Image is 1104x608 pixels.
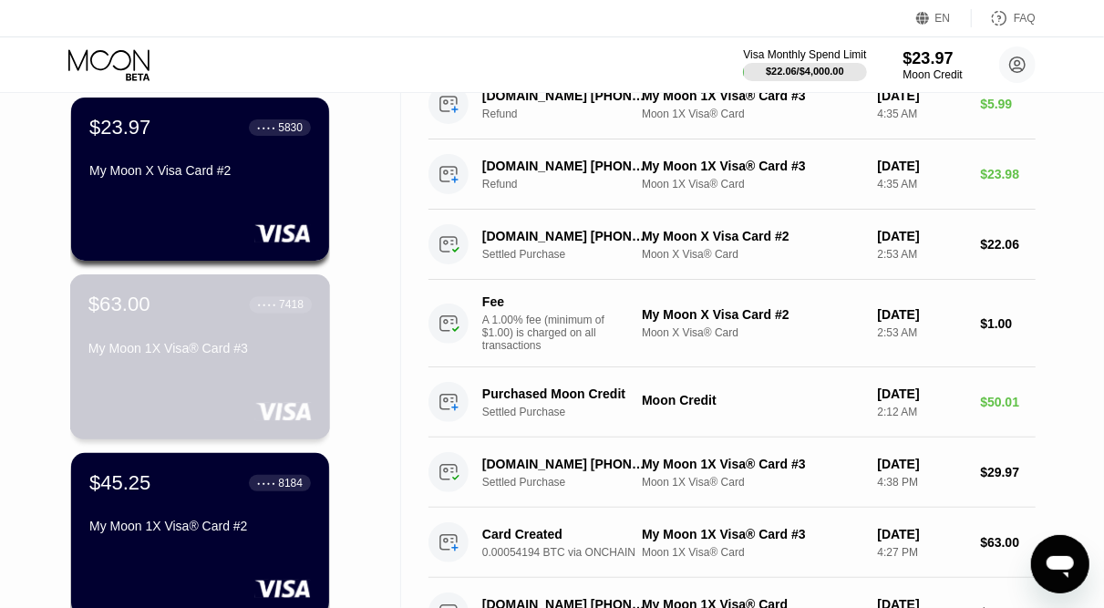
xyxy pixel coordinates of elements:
div: EN [935,12,951,25]
div: Moon 1X Visa® Card [642,476,862,489]
div: 4:38 PM [877,476,965,489]
div: [DOMAIN_NAME] [PHONE_NUMBER] US [482,159,649,173]
div: $23.97Moon Credit [903,49,963,81]
div: $23.97● ● ● ●5830My Moon X Visa Card #2 [71,98,329,261]
div: $23.97 [903,49,963,68]
div: [DATE] [877,307,965,322]
div: Moon 1X Visa® Card [642,546,862,559]
div: $63.00 [980,535,1036,550]
div: [DOMAIN_NAME] [PHONE_NUMBER] USSettled PurchaseMy Moon X Visa Card #2Moon X Visa® Card[DATE]2:53 ... [428,210,1036,280]
div: [DATE] [877,88,965,103]
div: $63.00● ● ● ●7418My Moon 1X Visa® Card #3 [71,275,329,438]
div: $22.06 / $4,000.00 [766,66,844,77]
div: Card Created0.00054194 BTC via ONCHAINMy Moon 1X Visa® Card #3Moon 1X Visa® Card[DATE]4:27 PM$63.00 [428,508,1036,578]
div: My Moon 1X Visa® Card #3 [642,527,862,541]
div: Refund [482,178,661,191]
div: My Moon 1X Visa® Card #3 [642,159,862,173]
div: 2:53 AM [877,326,965,339]
div: Moon 1X Visa® Card [642,108,862,120]
div: 7418 [279,298,304,311]
div: My Moon 1X Visa® Card #3 [642,457,862,471]
div: 2:53 AM [877,248,965,261]
div: EN [916,9,972,27]
div: Visa Monthly Spend Limit [743,48,866,61]
div: [DATE] [877,386,965,401]
div: My Moon 1X Visa® Card #2 [89,519,311,533]
div: Purchased Moon Credit [482,386,649,401]
div: Fee [482,294,610,309]
div: [DATE] [877,229,965,243]
div: Settled Purchase [482,476,661,489]
div: 2:12 AM [877,406,965,418]
div: My Moon X Visa Card #2 [642,229,862,243]
div: [DOMAIN_NAME] [PHONE_NUMBER] US [482,457,649,471]
div: Purchased Moon CreditSettled PurchaseMoon Credit[DATE]2:12 AM$50.01 [428,367,1036,438]
div: My Moon 1X Visa® Card #3 [88,341,312,356]
div: FeeA 1.00% fee (minimum of $1.00) is charged on all transactionsMy Moon X Visa Card #2Moon X Visa... [428,280,1036,367]
div: $45.25 [89,471,150,495]
div: Card Created [482,527,649,541]
div: ● ● ● ● [257,125,275,130]
div: [DATE] [877,527,965,541]
div: [DOMAIN_NAME] [PHONE_NUMBER] USSettled PurchaseMy Moon 1X Visa® Card #3Moon 1X Visa® Card[DATE]4:... [428,438,1036,508]
div: $1.00 [980,316,1036,331]
div: 8184 [278,477,303,489]
div: Moon X Visa® Card [642,248,862,261]
div: ● ● ● ● [258,302,276,307]
div: [DOMAIN_NAME] [PHONE_NUMBER] USRefundMy Moon 1X Visa® Card #3Moon 1X Visa® Card[DATE]4:35 AM$23.98 [428,139,1036,210]
div: 4:35 AM [877,108,965,120]
div: [DOMAIN_NAME] [PHONE_NUMBER] US [482,229,649,243]
div: [DATE] [877,159,965,173]
div: Settled Purchase [482,406,661,418]
div: $63.00 [88,293,150,316]
div: Moon Credit [903,68,963,81]
div: Refund [482,108,661,120]
div: ● ● ● ● [257,480,275,486]
div: [DOMAIN_NAME] [PHONE_NUMBER] US [482,88,649,103]
div: [DATE] [877,457,965,471]
div: [DOMAIN_NAME] [PHONE_NUMBER] USRefundMy Moon 1X Visa® Card #3Moon 1X Visa® Card[DATE]4:35 AM$5.99 [428,69,1036,139]
div: $23.98 [980,167,1036,181]
div: Moon 1X Visa® Card [642,178,862,191]
div: $29.97 [980,465,1036,479]
div: $22.06 [980,237,1036,252]
div: FAQ [972,9,1036,27]
div: 4:35 AM [877,178,965,191]
div: $23.97 [89,116,150,139]
div: $50.01 [980,395,1036,409]
div: Visa Monthly Spend Limit$22.06/$4,000.00 [743,48,866,81]
div: 5830 [278,121,303,134]
div: A 1.00% fee (minimum of $1.00) is charged on all transactions [482,314,619,352]
div: 4:27 PM [877,546,965,559]
div: Moon X Visa® Card [642,326,862,339]
div: FAQ [1014,12,1036,25]
div: My Moon 1X Visa® Card #3 [642,88,862,103]
div: $5.99 [980,97,1036,111]
div: Moon Credit [642,393,862,407]
div: My Moon X Visa Card #2 [642,307,862,322]
div: 0.00054194 BTC via ONCHAIN [482,546,661,559]
iframe: Button to launch messaging window [1031,535,1089,593]
div: Settled Purchase [482,248,661,261]
div: My Moon X Visa Card #2 [89,163,311,178]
